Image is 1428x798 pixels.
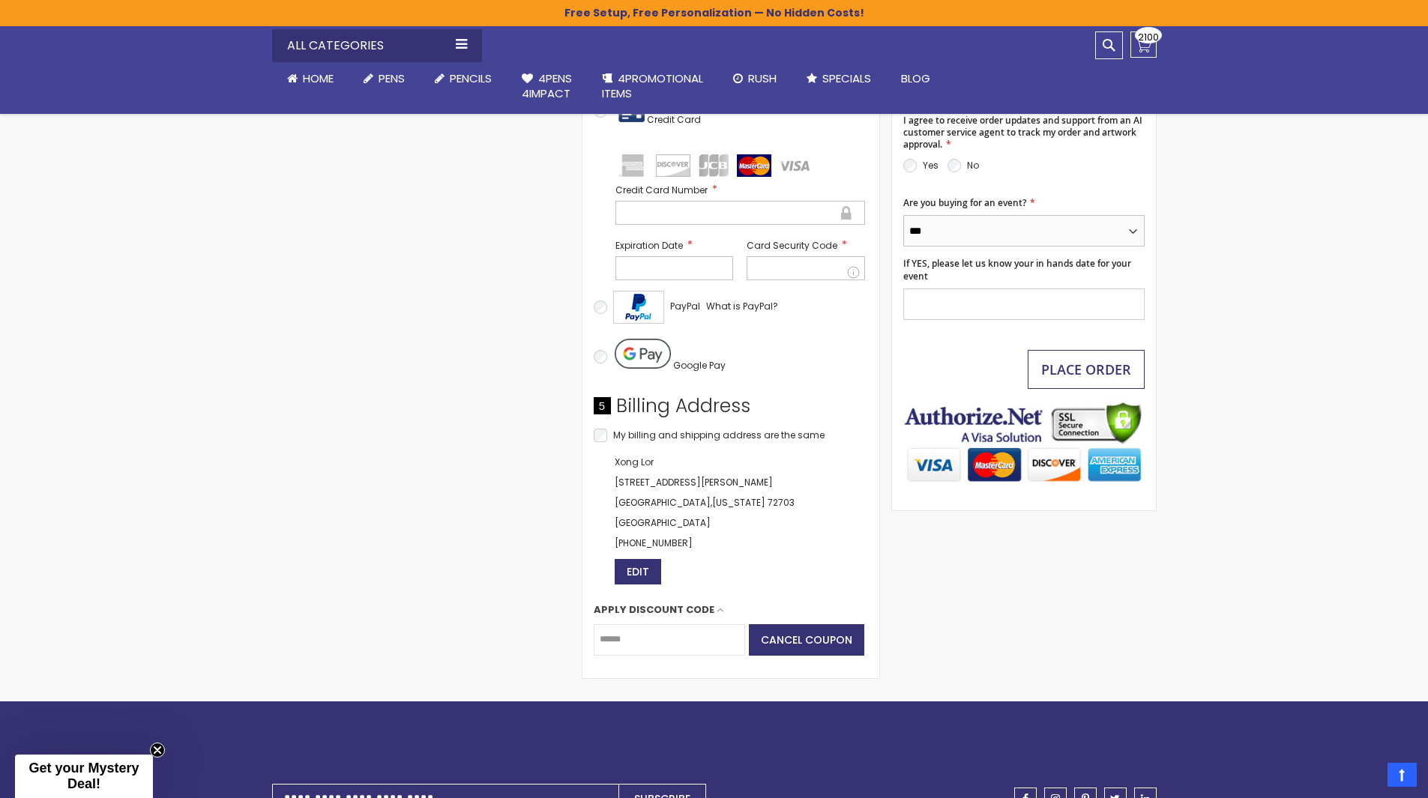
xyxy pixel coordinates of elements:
[777,154,812,177] img: visa
[615,183,865,197] label: Credit Card Number
[792,62,886,95] a: Specials
[840,204,853,222] div: Secure transaction
[602,70,703,101] span: 4PROMOTIONAL ITEMS
[613,291,664,324] img: Acceptance Mark
[594,393,868,426] div: Billing Address
[696,154,731,177] img: jcb
[706,300,778,312] span: What is PayPal?
[1041,360,1131,378] span: Place Order
[150,743,165,758] button: Close teaser
[903,196,1026,209] span: Are you buying for an event?
[15,755,153,798] div: Get your Mystery Deal!Close teaser
[587,62,718,111] a: 4PROMOTIONALITEMS
[594,603,714,617] span: Apply Discount Code
[656,154,690,177] img: discover
[647,113,701,126] span: Credit Card
[1130,31,1157,58] a: 2100
[615,559,661,585] button: Edit
[747,238,865,253] label: Card Security Code
[28,761,139,791] span: Get your Mystery Deal!
[923,159,939,172] label: Yes
[712,496,765,509] span: [US_STATE]
[615,238,734,253] label: Expiration Date
[303,70,334,86] span: Home
[1304,758,1428,798] iframe: Google Customer Reviews
[670,300,700,312] span: PayPal
[886,62,945,95] a: Blog
[615,536,693,549] a: [PHONE_NUMBER]
[761,632,852,647] span: Cancel coupon
[706,297,778,315] a: What is PayPal?
[615,339,671,369] img: Pay with Google Pay
[749,624,864,656] button: Cancel coupon
[748,70,777,86] span: Rush
[594,452,868,585] div: Xong Lor [STREET_ADDRESS][PERSON_NAME] [GEOGRAPHIC_DATA] , 72703 [GEOGRAPHIC_DATA]
[673,359,726,372] span: Google Pay
[737,154,771,177] img: mastercard
[718,62,792,95] a: Rush
[613,429,825,441] span: My billing and shipping address are the same
[507,62,587,111] a: 4Pens4impact
[615,154,650,177] img: amex
[349,62,420,95] a: Pens
[450,70,492,86] span: Pencils
[420,62,507,95] a: Pencils
[272,62,349,95] a: Home
[903,257,1131,282] span: If YES, please let us know your in hands date for your event
[522,70,572,101] span: 4Pens 4impact
[967,159,979,172] label: No
[627,564,649,579] span: Edit
[822,70,871,86] span: Specials
[272,29,482,62] div: All Categories
[1028,350,1145,389] button: Place Order
[903,114,1142,151] span: I agree to receive order updates and support from an AI customer service agent to track my order ...
[901,70,930,86] span: Blog
[379,70,405,86] span: Pens
[1138,30,1159,44] span: 2100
